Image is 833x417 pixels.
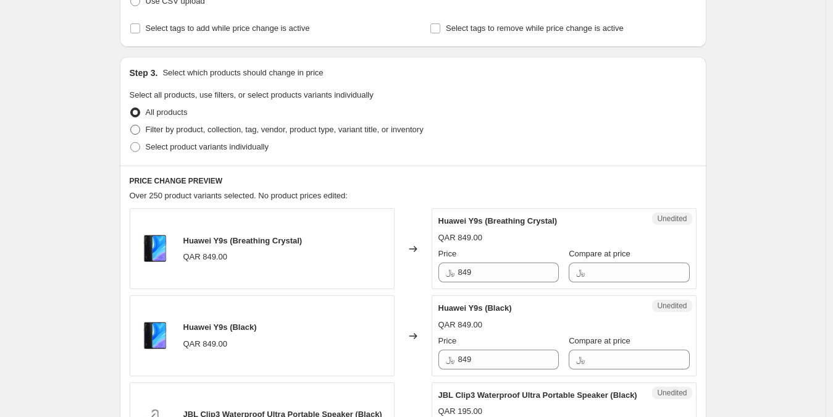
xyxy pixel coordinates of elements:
[438,303,512,313] span: Huawei Y9s (Black)
[183,338,228,350] div: QAR 849.00
[657,214,687,224] span: Unedited
[438,216,558,225] span: Huawei Y9s (Breathing Crystal)
[657,388,687,398] span: Unedited
[569,336,630,345] span: Compare at price
[183,236,303,245] span: Huawei Y9s (Breathing Crystal)
[183,322,257,332] span: Huawei Y9s (Black)
[446,267,454,277] span: ﷼
[136,318,174,355] img: Huawei-Y9s-black_80x.jpg
[438,336,457,345] span: Price
[146,142,269,151] span: Select product variants individually
[438,319,483,331] div: QAR 849.00
[569,249,630,258] span: Compare at price
[146,107,188,117] span: All products
[576,355,585,364] span: ﷼
[438,249,457,258] span: Price
[576,267,585,277] span: ﷼
[438,390,637,400] span: JBL Clip3 Waterproof Ultra Portable Speaker (Black)
[130,191,348,200] span: Over 250 product variants selected. No product prices edited:
[657,301,687,311] span: Unedited
[446,355,454,364] span: ﷼
[183,251,228,263] div: QAR 849.00
[446,23,624,33] span: Select tags to remove while price change is active
[130,176,697,186] h6: PRICE CHANGE PREVIEW
[130,90,374,99] span: Select all products, use filters, or select products variants individually
[136,230,174,267] img: Huawei-Y9s-black_80x.jpg
[130,67,158,79] h2: Step 3.
[162,67,323,79] p: Select which products should change in price
[438,232,483,244] div: QAR 849.00
[146,23,310,33] span: Select tags to add while price change is active
[146,125,424,134] span: Filter by product, collection, tag, vendor, product type, variant title, or inventory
